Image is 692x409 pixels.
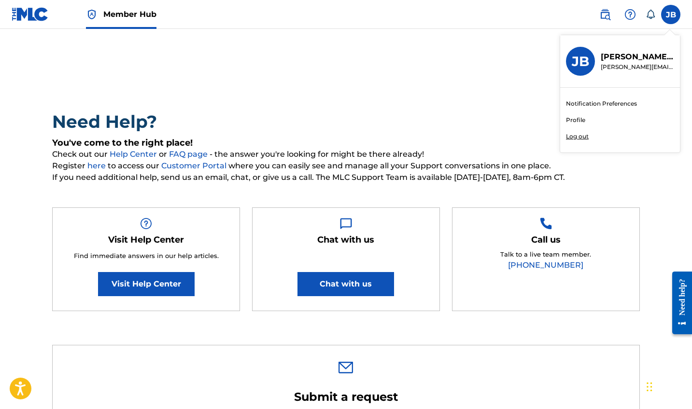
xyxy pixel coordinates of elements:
p: Joshua Blum [601,51,674,63]
img: Help Box Image [140,218,152,230]
h5: Visit Help Center [108,234,184,245]
h2: Need Help? [52,111,640,133]
h5: You've come to the right place! [52,137,640,149]
h3: JB [572,53,589,70]
a: Public Search [595,5,615,24]
img: search [599,9,611,20]
h2: Submit a request [230,390,462,404]
div: Drag [647,372,652,401]
img: MLC Logo [12,7,49,21]
p: Talk to a live team member. [500,250,591,259]
h5: Call us [531,234,561,245]
div: User Menu [661,5,680,24]
span: If you need additional help, send us an email, chat, or give us a call. The MLC Support Team is a... [52,172,640,183]
a: Help Center [110,150,159,159]
img: Top Rightsholder [86,9,98,20]
a: Customer Portal [161,161,228,170]
span: JB [666,9,676,21]
a: Notification Preferences [566,99,637,108]
a: Profile [566,116,585,124]
div: Help [621,5,640,24]
a: here [87,161,108,170]
a: Visit Help Center [98,272,195,296]
img: Help Box Image [340,218,352,230]
iframe: Resource Center [665,263,692,343]
a: [PHONE_NUMBER] [508,260,583,270]
span: Register to access our where you can easily see and manage all your Support conversations in one ... [52,160,640,172]
h5: Chat with us [317,234,374,245]
img: 0ff00501b51b535a1dc6.svg [339,362,353,373]
img: Help Box Image [540,218,552,230]
div: Notifications [646,10,655,19]
span: Find immediate answers in our help articles. [74,252,219,259]
iframe: Chat Widget [644,363,692,409]
p: josh@narrowmoat.com [601,63,674,71]
span: Member Hub [103,9,156,20]
span: Check out our or - the answer you're looking for might be there already! [52,149,640,160]
p: Log out [566,132,589,141]
button: Chat with us [297,272,394,296]
a: FAQ page [169,150,210,159]
img: help [624,9,636,20]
